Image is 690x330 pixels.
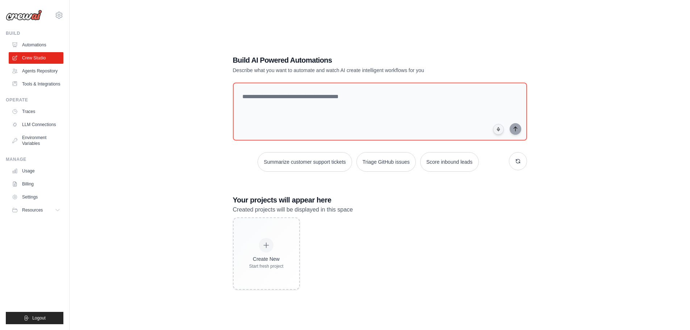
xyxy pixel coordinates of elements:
a: Automations [9,39,63,51]
div: Start fresh project [249,263,284,269]
a: Usage [9,165,63,177]
a: LLM Connections [9,119,63,130]
button: Triage GitHub issues [356,152,416,172]
p: Describe what you want to automate and watch AI create intelligent workflows for you [233,67,476,74]
button: Click to speak your automation idea [493,124,504,135]
a: Traces [9,106,63,117]
button: Summarize customer support tickets [258,152,352,172]
a: Agents Repository [9,65,63,77]
button: Logout [6,312,63,324]
p: Created projects will be displayed in this space [233,205,527,214]
h3: Your projects will appear here [233,195,527,205]
a: Tools & Integrations [9,78,63,90]
button: Score inbound leads [420,152,479,172]
a: Environment Variables [9,132,63,149]
a: Crew Studio [9,52,63,64]
div: Manage [6,156,63,162]
img: Logo [6,10,42,21]
button: Resources [9,204,63,216]
span: Logout [32,315,46,321]
span: Resources [22,207,43,213]
div: Operate [6,97,63,103]
button: Get new suggestions [509,152,527,170]
div: Build [6,30,63,36]
a: Billing [9,178,63,190]
div: Create New [249,255,284,263]
h1: Build AI Powered Automations [233,55,476,65]
a: Settings [9,191,63,203]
